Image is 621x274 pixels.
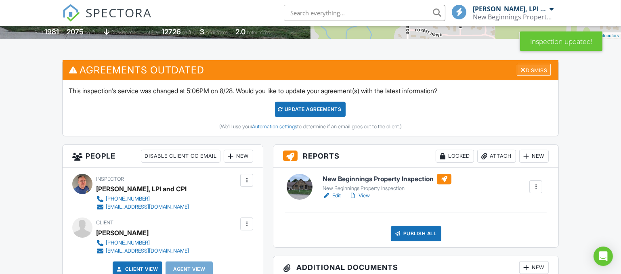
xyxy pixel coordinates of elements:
h3: People [63,145,263,168]
div: Inspection updated! [520,31,602,51]
span: Client [96,220,113,226]
div: 2.0 [235,27,245,36]
div: New [224,150,253,163]
div: 12726 [162,27,181,36]
span: SPECTORA [86,4,152,21]
a: Edit [323,192,341,200]
div: New Beginnings Property Inspection, LLC [473,13,554,21]
div: [PERSON_NAME] [96,227,149,239]
div: This inspection's service was changed at 5:06PM on 8/28. Would you like to update your agreement(... [63,80,558,136]
div: Attach [477,150,516,163]
div: 1981 [44,27,59,36]
div: New Beginnings Property Inspection [323,185,451,192]
a: SPECTORA [62,11,152,28]
div: Update Agreements [275,102,346,117]
div: [EMAIL_ADDRESS][DOMAIN_NAME] [106,204,189,210]
div: New [519,150,549,163]
span: Inspector [96,176,124,182]
h3: Reports [273,145,558,168]
span: Lot Size [143,29,160,36]
span: bathrooms [247,29,270,36]
input: Search everything... [284,5,445,21]
span: sq.ft. [182,29,192,36]
a: [PHONE_NUMBER] [96,239,189,247]
a: Automation settings [252,123,297,130]
div: [EMAIL_ADDRESS][DOMAIN_NAME] [106,248,189,254]
span: Built [34,29,43,36]
span: sq. ft. [85,29,96,36]
img: The Best Home Inspection Software - Spectora [62,4,80,22]
div: [PHONE_NUMBER] [106,240,150,246]
a: [PHONE_NUMBER] [96,195,189,203]
a: [EMAIL_ADDRESS][DOMAIN_NAME] [96,203,189,211]
div: [PHONE_NUMBER] [106,196,150,202]
a: View [349,192,370,200]
div: Open Intercom Messenger [594,247,613,266]
a: New Beginnings Property Inspection New Beginnings Property Inspection [323,174,451,192]
div: (We'll use your to determine if an email goes out to the client.) [69,123,552,130]
div: Disable Client CC Email [141,150,220,163]
div: New [519,261,549,274]
div: [PERSON_NAME], LPI and CPI [96,183,187,195]
h6: New Beginnings Property Inspection [323,174,451,184]
a: [EMAIL_ADDRESS][DOMAIN_NAME] [96,247,189,255]
div: Locked [436,150,474,163]
span: bedrooms [206,29,228,36]
div: Publish All [391,226,441,241]
span: crawlspace [111,29,136,36]
div: 2075 [67,27,84,36]
a: Client View [115,265,158,273]
div: [PERSON_NAME], LPI and CPI [473,5,548,13]
div: 3 [200,27,204,36]
div: Dismiss [517,64,551,76]
div: | [519,32,621,39]
h3: Agreements Outdated [63,60,558,80]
